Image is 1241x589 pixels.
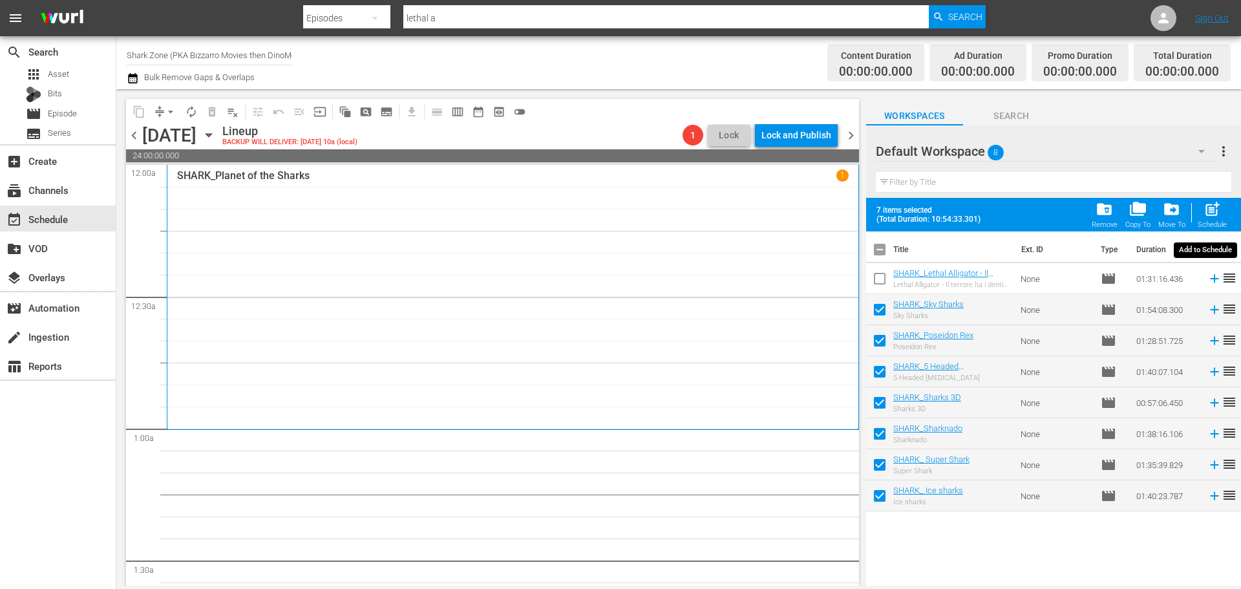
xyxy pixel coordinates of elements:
[6,154,22,169] span: Create
[893,343,973,351] div: Poseidon Rex
[289,102,310,122] span: Fill episodes with ad slates
[6,301,22,316] span: Automation
[509,102,530,122] span: 24 hours Lineup View is OFF
[1015,449,1096,480] td: None
[893,467,970,475] div: Super Shark
[1013,231,1092,268] th: Ext. ID
[48,107,77,120] span: Episode
[1101,302,1116,317] span: Episode
[893,312,964,320] div: Sky Sharks
[330,99,355,124] span: Refresh All Search Blocks
[202,102,222,122] span: Select an event to delete
[493,105,505,118] span: preview_outlined
[513,105,526,118] span: toggle_off
[142,72,255,82] span: Bulk Remove Gaps & Overlaps
[6,212,22,228] span: Schedule
[26,126,41,142] span: Series
[243,99,268,124] span: Customize Events
[489,102,509,122] span: View Backup
[1216,144,1231,159] span: more_vert
[876,206,986,215] span: 7 items selected
[222,124,357,138] div: Lineup
[1121,197,1154,233] button: Copy To
[468,102,489,122] span: Month Calendar View
[1093,231,1129,268] th: Type
[893,281,1010,289] div: Lethal Alligator - Il terrore ha i denti affilati
[893,361,964,381] a: SHARK_5 Headed [MEDICAL_DATA]
[1207,303,1222,317] svg: Add to Schedule
[359,105,372,118] span: pageview_outlined
[1222,301,1237,317] span: reorder
[1207,489,1222,503] svg: Add to Schedule
[1101,364,1116,380] span: Episode
[142,125,196,146] div: [DATE]
[1154,197,1189,233] button: Move To
[755,123,838,147] button: Lock and Publish
[222,102,243,122] span: Clear Lineup
[1145,65,1219,80] span: 00:00:00.000
[893,374,1010,382] div: 5 Headed [MEDICAL_DATA]
[6,45,22,60] span: Search
[222,138,357,147] div: BACKUP WILL DELIVER: [DATE] 10a (local)
[268,102,289,122] span: Revert to Primary Episode
[893,299,964,309] a: SHARK_Sky Sharks
[708,125,750,146] button: Lock
[714,129,745,142] span: Lock
[1158,220,1185,229] div: Move To
[310,102,330,122] span: Update Metadata from Key Asset
[893,330,973,340] a: SHARK_Poseidon Rex
[893,486,963,495] a: SHARK_ Ice sharks
[313,105,326,118] span: input
[1015,480,1096,511] td: None
[1216,136,1231,167] button: more_vert
[1131,356,1202,387] td: 01:40:07.104
[447,102,468,122] span: Week Calendar View
[1222,394,1237,410] span: reorder
[1207,458,1222,472] svg: Add to Schedule
[1101,395,1116,411] span: Episode
[355,102,376,122] span: Create Search Block
[1125,220,1151,229] div: Copy To
[177,169,310,182] p: SHARK_Planet of the Sharks
[1222,363,1237,379] span: reorder
[1207,365,1222,379] svg: Add to Schedule
[1092,220,1118,229] div: Remove
[26,87,41,102] div: Bits
[472,105,485,118] span: date_range_outlined
[683,130,703,140] span: 1
[893,231,1014,268] th: Title
[1207,396,1222,410] svg: Add to Schedule
[876,133,1217,169] div: Default Workspace
[1207,334,1222,348] svg: Add to Schedule
[1145,47,1219,65] div: Total Duration
[1096,200,1113,218] span: folder_delete
[6,241,22,257] span: VOD
[1131,418,1202,449] td: 01:38:16.106
[840,171,845,180] p: 1
[6,359,22,374] span: Reports
[988,139,1004,166] span: 8
[226,105,239,118] span: playlist_remove_outlined
[1207,427,1222,441] svg: Add to Schedule
[1101,271,1116,286] span: Episode
[149,102,181,122] span: Remove Gaps & Overlaps
[339,105,352,118] span: auto_awesome_motion_outlined
[1154,197,1189,233] span: Move Item To Workspace
[164,105,177,118] span: arrow_drop_down
[48,87,62,100] span: Bits
[1101,457,1116,473] span: Episode
[1207,272,1222,286] svg: Add to Schedule
[48,127,71,140] span: Series
[1015,356,1096,387] td: None
[48,68,69,81] span: Asset
[185,105,198,118] span: autorenew_outlined
[1131,449,1202,480] td: 01:35:39.829
[839,47,913,65] div: Content Duration
[1131,387,1202,418] td: 00:57:06.450
[6,330,22,345] span: Ingestion
[1015,325,1096,356] td: None
[843,127,859,144] span: chevron_right
[876,215,986,224] span: (Total Duration: 10:54:33.301)
[1222,425,1237,441] span: reorder
[26,106,41,122] span: Episode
